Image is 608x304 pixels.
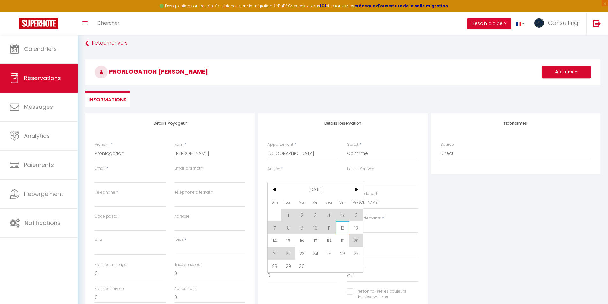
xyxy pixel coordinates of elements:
span: Lun [281,196,295,209]
span: 25 [322,247,336,260]
span: 3 [309,209,322,221]
span: 1 [281,209,295,221]
span: 9 [295,221,309,234]
span: Dim [268,196,281,209]
label: Source [440,142,454,148]
span: 19 [336,234,349,247]
span: > [349,183,363,196]
button: Besoin d'aide ? [467,18,511,29]
span: 10 [309,221,322,234]
label: Frais de ménage [95,262,127,268]
span: 11 [322,221,336,234]
label: Email [95,166,105,172]
label: Nom [174,142,184,148]
span: 6 [349,209,363,221]
span: 8 [281,221,295,234]
label: Taxe de séjour [174,262,202,268]
span: 16 [295,234,309,247]
span: 17 [309,234,322,247]
span: 18 [322,234,336,247]
span: Analytics [24,132,50,140]
span: Consulting [548,19,578,27]
label: Statut [347,142,358,148]
span: 21 [268,247,281,260]
span: 29 [281,260,295,272]
h4: Plateformes [440,121,591,126]
a: créneaux d'ouverture de la salle migration [354,3,448,9]
label: Nombre d'enfants [347,215,381,221]
button: Actions [542,66,591,78]
span: Hébergement [24,190,63,198]
a: Chercher [93,12,124,35]
span: Paiements [24,161,54,169]
span: 28 [268,260,281,272]
span: 7 [268,221,281,234]
span: < [268,183,281,196]
label: Frais de service [95,286,124,292]
label: Email alternatif [174,166,203,172]
span: Mar [295,196,309,209]
label: Appartement [267,142,293,148]
span: 12 [336,221,349,234]
span: 20 [349,234,363,247]
a: Retourner vers [85,38,600,49]
span: 27 [349,247,363,260]
label: Pays [174,237,184,243]
span: Chercher [97,19,119,26]
button: Ouvrir le widget de chat LiveChat [5,3,24,22]
span: Réservations [24,74,61,82]
li: Informations [85,91,130,107]
label: Prénom [95,142,110,148]
span: [PERSON_NAME] [349,196,363,209]
label: Autres frais [174,286,196,292]
span: [DATE] [281,183,349,196]
img: logout [593,19,601,27]
span: Calendriers [24,45,57,53]
label: Téléphone alternatif [174,189,213,196]
label: Adresse [174,213,190,219]
label: Heure d'arrivée [347,166,374,172]
a: ICI [320,3,326,9]
img: Super Booking [19,18,58,29]
img: ... [534,18,544,28]
span: 24 [309,247,322,260]
h4: Détails Voyageur [95,121,245,126]
span: 22 [281,247,295,260]
span: 13 [349,221,363,234]
span: 5 [336,209,349,221]
span: Jeu [322,196,336,209]
span: 15 [281,234,295,247]
span: Notifications [25,219,61,227]
span: Mer [309,196,322,209]
span: 4 [322,209,336,221]
label: Code postal [95,213,118,219]
span: Ven [336,196,349,209]
span: Pronlogation [PERSON_NAME] [95,68,208,76]
label: Téléphone [95,189,115,196]
span: Messages [24,103,53,111]
label: Ville [95,237,102,243]
span: 2 [295,209,309,221]
span: 26 [336,247,349,260]
span: 30 [295,260,309,272]
a: ... Consulting [529,12,586,35]
label: Arrivée [267,166,280,172]
span: 23 [295,247,309,260]
span: 14 [268,234,281,247]
h4: Détails Réservation [267,121,418,126]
